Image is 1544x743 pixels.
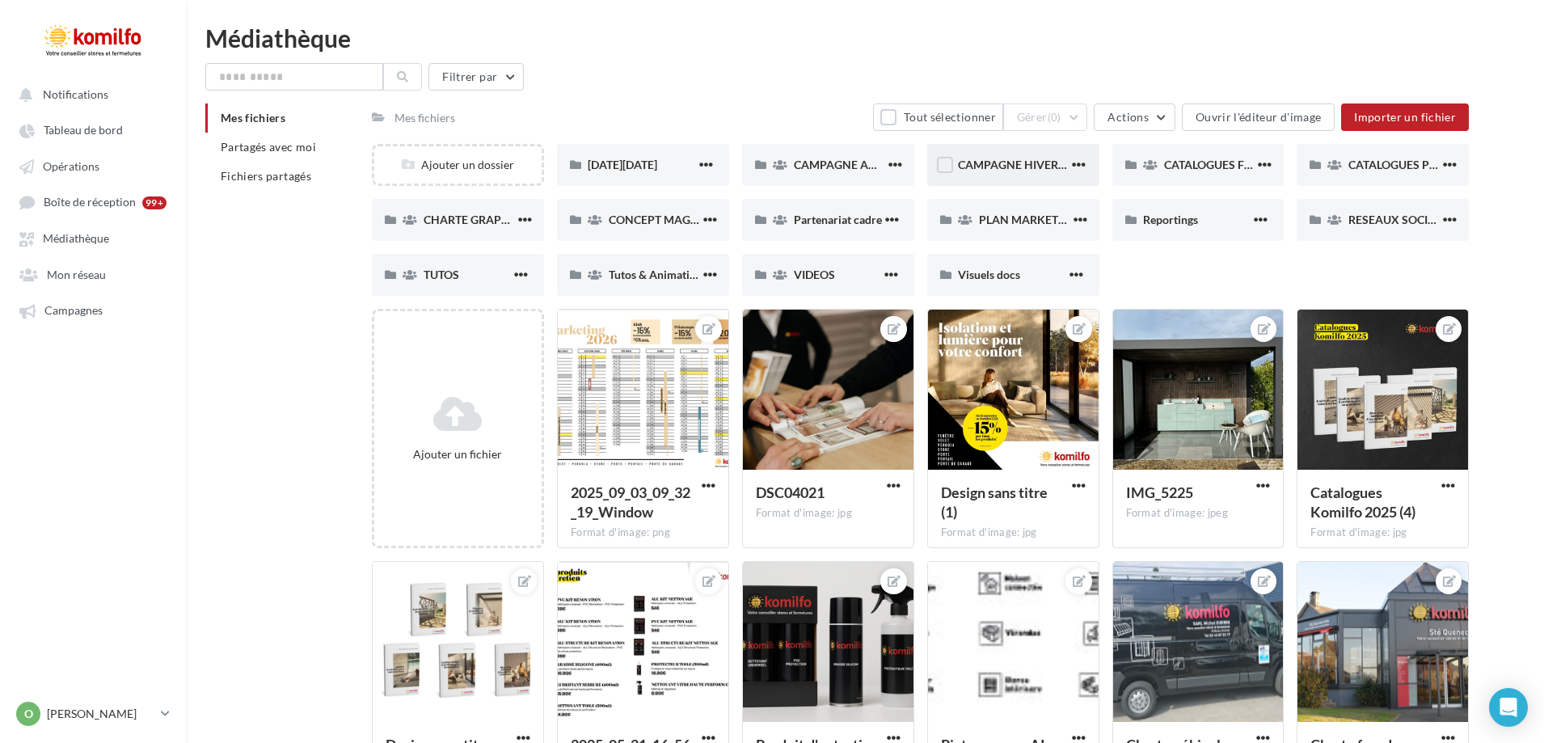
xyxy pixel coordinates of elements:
span: O [24,706,33,722]
span: Médiathèque [43,232,109,246]
a: Opérations [10,151,176,180]
a: Mon réseau [10,260,176,289]
span: Notifications [43,87,108,101]
span: Actions [1107,110,1148,124]
div: Format d'image: jpg [756,506,901,521]
a: Boîte de réception 99+ [10,187,176,217]
span: (0) [1048,111,1061,124]
div: Open Intercom Messenger [1489,688,1528,727]
span: Mes fichiers [221,111,285,125]
button: Tout sélectionner [873,103,1002,131]
div: Ajouter un fichier [381,446,535,462]
span: Campagnes [44,304,103,318]
button: Gérer(0) [1003,103,1088,131]
div: Ajouter un dossier [374,157,542,173]
span: Fichiers partagés [221,169,311,183]
span: CATALOGUES FOURNISSEURS - PRODUITS 2025 [1164,158,1415,171]
div: Format d'image: png [571,526,715,540]
button: Actions [1094,103,1175,131]
div: Mes fichiers [394,110,455,126]
a: Médiathèque [10,223,176,252]
span: CONCEPT MAGASIN [609,213,717,226]
span: Boîte de réception [44,196,136,209]
span: IMG_5225 [1126,483,1193,501]
button: Importer un fichier [1341,103,1469,131]
span: CAMPAGNE HIVER 2025 [958,158,1086,171]
span: Reportings [1143,213,1198,226]
div: Médiathèque [205,26,1525,50]
span: Partagés avec moi [221,140,316,154]
span: Importer un fichier [1354,110,1456,124]
div: Format d'image: jpg [1310,526,1455,540]
span: PLAN MARKETING [979,213,1078,226]
span: Mon réseau [47,268,106,281]
button: Ouvrir l'éditeur d'image [1182,103,1335,131]
span: VIDEOS [794,268,835,281]
span: 2025_09_03_09_32_19_Window [571,483,690,521]
span: CATALOGUES PDF 2025 [1348,158,1472,171]
span: Design sans titre (1) [941,483,1048,521]
span: [DATE][DATE] [588,158,657,171]
span: RESEAUX SOCIAUX [1348,213,1452,226]
p: [PERSON_NAME] [47,706,154,722]
a: Campagnes [10,295,176,324]
span: Partenariat cadre [794,213,882,226]
span: DSC04021 [756,483,825,501]
div: Format d'image: jpeg [1126,506,1271,521]
span: CAMPAGNE AUTOMNE [794,158,917,171]
div: 99+ [142,196,167,209]
span: Catalogues Komilfo 2025 (4) [1310,483,1415,521]
div: Format d'image: jpg [941,526,1086,540]
button: Notifications [10,79,170,108]
span: Tutos & Animation réseau [609,268,738,281]
button: Filtrer par [428,63,524,91]
a: O [PERSON_NAME] [13,699,173,729]
span: TUTOS [424,268,459,281]
span: Opérations [43,159,99,173]
span: Tableau de bord [44,124,123,137]
a: Tableau de bord [10,115,176,144]
span: Visuels docs [958,268,1020,281]
span: CHARTE GRAPHIQUE [424,213,537,226]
